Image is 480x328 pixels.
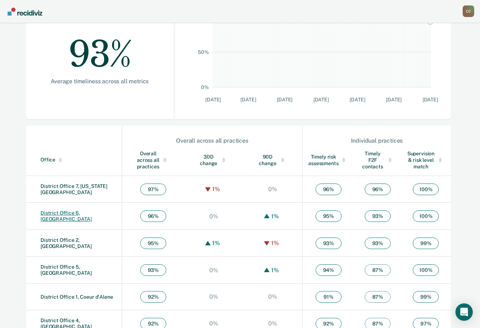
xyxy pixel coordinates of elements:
[207,267,220,274] div: 0%
[316,291,342,303] span: 91 %
[40,157,119,163] div: Office
[365,184,391,195] span: 96 %
[184,144,243,176] th: Toggle SortBy
[463,5,474,17] button: Profile dropdown button
[316,184,342,195] span: 96 %
[365,237,391,249] span: 93 %
[316,264,342,276] span: 94 %
[386,97,402,102] text: [DATE]
[313,97,329,102] text: [DATE]
[137,150,170,170] div: Overall across all practices
[140,291,166,303] span: 92 %
[26,144,122,176] th: Toggle SortBy
[122,144,184,176] th: Toggle SortBy
[269,213,281,220] div: 1%
[266,186,279,193] div: 0%
[407,150,445,170] div: Supervision & risk level match
[266,293,279,300] div: 0%
[258,154,288,167] div: 90D change
[316,237,342,249] span: 93 %
[355,144,401,176] th: Toggle SortBy
[360,150,395,170] div: Timely F2F contacts
[205,97,221,102] text: [DATE]
[422,97,438,102] text: [DATE]
[365,291,391,303] span: 87 %
[350,97,365,102] text: [DATE]
[8,8,42,16] img: Recidiviz
[207,293,220,300] div: 0%
[308,154,349,167] div: Timely risk assessments
[140,237,166,249] span: 95 %
[413,264,439,276] span: 100 %
[40,237,92,249] a: District Office 2, [GEOGRAPHIC_DATA]
[40,183,107,195] a: District Office 7, [US_STATE][GEOGRAPHIC_DATA]
[269,240,281,247] div: 1%
[413,210,439,222] span: 100 %
[49,20,150,78] div: 93%
[40,294,113,300] a: District Office 1, Coeur d'Alene
[365,210,391,222] span: 93 %
[207,320,220,327] div: 0%
[243,144,303,176] th: Toggle SortBy
[302,144,355,176] th: Toggle SortBy
[277,97,292,102] text: [DATE]
[123,137,302,144] div: Overall across all practices
[463,5,474,17] div: C C
[140,210,166,222] span: 96 %
[210,186,222,193] div: 1%
[413,291,439,303] span: 99 %
[140,184,166,195] span: 97 %
[40,210,92,222] a: District Office 6, [GEOGRAPHIC_DATA]
[199,154,229,167] div: 30D change
[413,237,439,249] span: 99 %
[316,210,342,222] span: 95 %
[269,267,281,274] div: 1%
[455,303,473,321] div: Open Intercom Messenger
[401,144,451,176] th: Toggle SortBy
[140,264,166,276] span: 93 %
[207,213,220,220] div: 0%
[266,320,279,327] div: 0%
[210,240,222,247] div: 1%
[365,264,391,276] span: 87 %
[40,264,92,276] a: District Office 5, [GEOGRAPHIC_DATA]
[49,78,150,85] div: Average timeliness across all metrics
[413,184,439,195] span: 100 %
[240,97,256,102] text: [DATE]
[303,137,451,144] div: Individual practices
